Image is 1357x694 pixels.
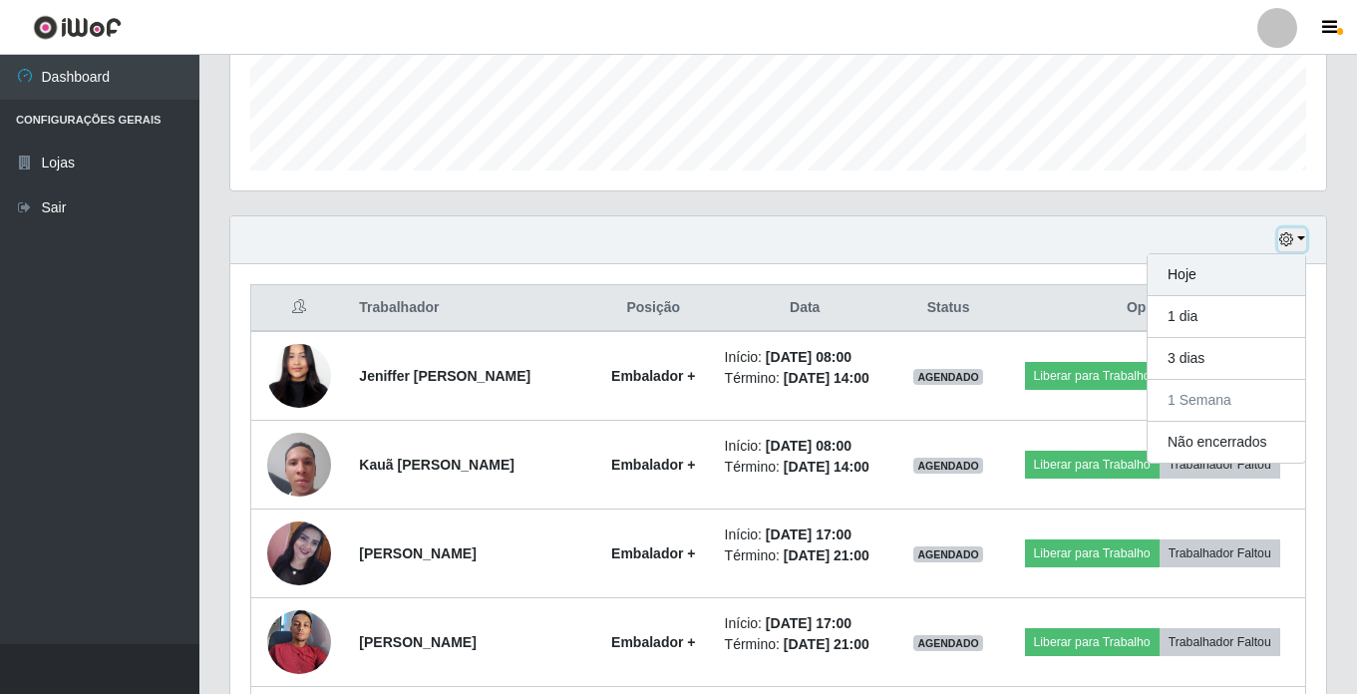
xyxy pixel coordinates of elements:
th: Opções [999,285,1305,332]
time: [DATE] 17:00 [766,526,851,542]
time: [DATE] 08:00 [766,438,851,454]
img: 1751915623822.jpeg [267,422,331,507]
button: 1 dia [1148,296,1305,338]
button: Trabalhador Faltou [1160,539,1280,567]
li: Término: [725,634,885,655]
span: AGENDADO [913,635,983,651]
button: Trabalhador Faltou [1160,451,1280,479]
time: [DATE] 21:00 [784,636,869,652]
button: 1 Semana [1148,380,1305,422]
time: [DATE] 14:00 [784,459,869,475]
li: Início: [725,436,885,457]
li: Início: [725,347,885,368]
li: Início: [725,524,885,545]
span: AGENDADO [913,369,983,385]
th: Status [897,285,999,332]
strong: Kauã [PERSON_NAME] [359,457,514,473]
strong: [PERSON_NAME] [359,634,476,650]
span: AGENDADO [913,458,983,474]
button: Trabalhador Faltou [1160,628,1280,656]
strong: Embalador + [611,545,695,561]
strong: Embalador + [611,634,695,650]
strong: Jeniffer [PERSON_NAME] [359,368,530,384]
button: Liberar para Trabalho [1025,362,1160,390]
li: Início: [725,613,885,634]
th: Data [713,285,897,332]
span: AGENDADO [913,546,983,562]
time: [DATE] 08:00 [766,349,851,365]
time: [DATE] 17:00 [766,615,851,631]
strong: [PERSON_NAME] [359,545,476,561]
time: [DATE] 21:00 [784,547,869,563]
th: Posição [594,285,713,332]
button: Liberar para Trabalho [1025,539,1160,567]
strong: Embalador + [611,368,695,384]
li: Término: [725,457,885,478]
li: Término: [725,545,885,566]
th: Trabalhador [347,285,594,332]
button: 3 dias [1148,338,1305,380]
li: Término: [725,368,885,389]
img: 1752499690681.jpeg [267,521,331,585]
button: Não encerrados [1148,422,1305,463]
strong: Embalador + [611,457,695,473]
button: Hoje [1148,254,1305,296]
time: [DATE] 14:00 [784,370,869,386]
img: 1724686435024.jpeg [267,307,331,446]
button: Liberar para Trabalho [1025,451,1160,479]
img: 1744586683901.jpeg [267,599,331,684]
button: Liberar para Trabalho [1025,628,1160,656]
img: CoreUI Logo [33,15,122,40]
